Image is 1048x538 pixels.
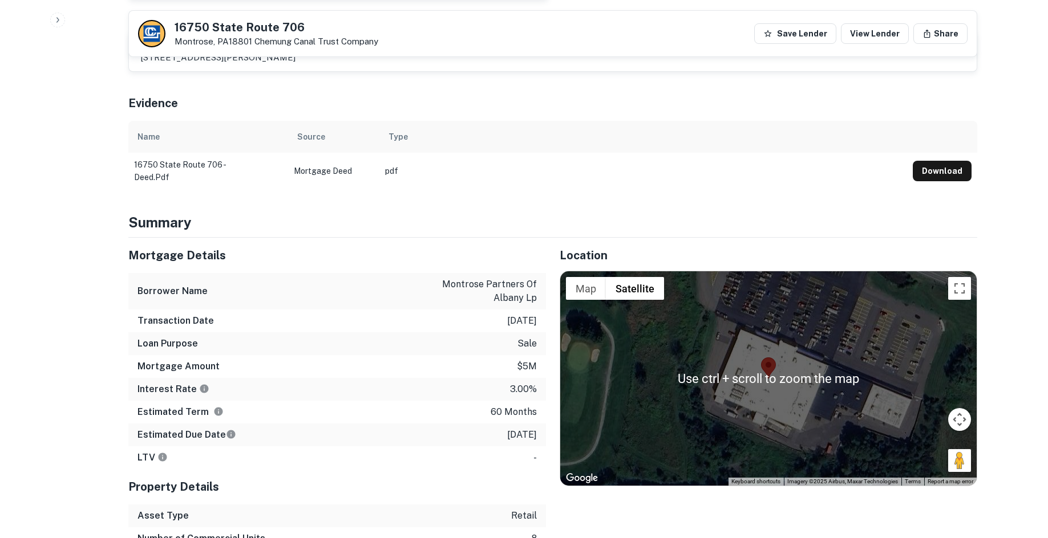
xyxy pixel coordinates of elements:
[510,382,537,396] p: 3.00%
[137,509,189,523] h6: Asset Type
[128,478,546,495] h5: Property Details
[928,478,973,484] a: Report a map error
[254,36,378,46] a: Chemung Canal Trust Company
[913,161,972,181] button: Download
[517,337,537,350] p: sale
[507,314,537,328] p: [DATE]
[137,405,224,419] h6: Estimated Term
[128,153,288,189] td: 16750 state route 706 - deed.pdf
[389,130,408,144] div: Type
[128,247,546,264] h5: Mortgage Details
[563,471,601,486] img: Google
[533,451,537,464] p: -
[175,36,378,47] p: Montrose, PA18801
[137,284,208,298] h6: Borrower Name
[175,22,378,33] h5: 16750 State Route 706
[128,121,977,185] div: scrollable content
[507,428,537,442] p: [DATE]
[379,121,907,153] th: Type
[297,130,325,144] div: Source
[137,428,236,442] h6: Estimated Due Date
[137,382,209,396] h6: Interest Rate
[288,121,379,153] th: Source
[841,23,909,44] a: View Lender
[563,471,601,486] a: Open this area in Google Maps (opens a new window)
[787,478,898,484] span: Imagery ©2025 Airbus, Maxar Technologies
[137,130,160,144] div: Name
[913,23,968,44] button: Share
[379,153,907,189] td: pdf
[199,384,209,394] svg: The interest rates displayed on the website are for informational purposes only and may be report...
[137,314,214,328] h6: Transaction Date
[905,478,921,484] a: Terms (opens in new tab)
[948,408,971,431] button: Map camera controls
[606,277,664,300] button: Show satellite imagery
[731,478,780,486] button: Keyboard shortcuts
[137,451,168,464] h6: LTV
[157,452,168,462] svg: LTVs displayed on the website are for informational purposes only and may be reported incorrectly...
[128,95,178,112] h5: Evidence
[288,153,379,189] td: Mortgage Deed
[137,337,198,350] h6: Loan Purpose
[137,360,220,373] h6: Mortgage Amount
[226,429,236,439] svg: Estimate is based on a standard schedule for this type of loan.
[991,447,1048,502] iframe: Chat Widget
[491,405,537,419] p: 60 months
[948,449,971,472] button: Drag Pegman onto the map to open Street View
[434,278,537,305] p: montrose partners of albany lp
[517,360,537,373] p: $5m
[140,51,346,64] p: [STREET_ADDRESS][PERSON_NAME]
[754,23,836,44] button: Save Lender
[511,509,537,523] p: retail
[128,9,241,26] h5: Corporate Hierarchy
[948,277,971,300] button: Toggle fullscreen view
[566,277,606,300] button: Show street map
[128,121,288,153] th: Name
[213,406,224,417] svg: Term is based on a standard schedule for this type of loan.
[560,247,977,264] h5: Location
[128,212,977,233] h4: Summary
